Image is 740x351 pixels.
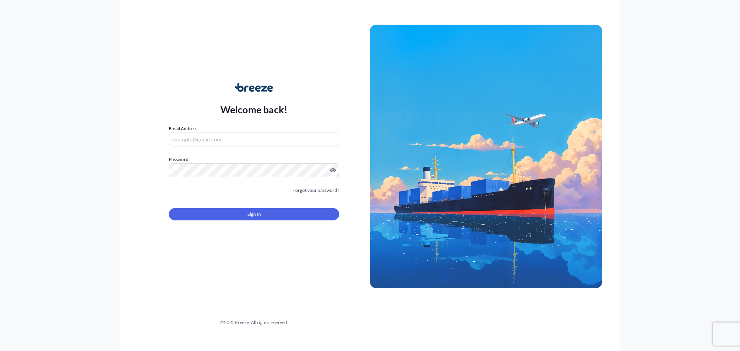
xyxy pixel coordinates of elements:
p: Welcome back! [220,103,288,116]
label: Email Address [169,125,197,133]
img: Ship illustration [370,25,602,288]
div: © 2025 Breeze. All rights reserved. [138,319,370,326]
button: Sign In [169,208,339,220]
a: Forgot your password? [293,186,339,194]
input: example@gmail.com [169,133,339,146]
button: Show password [330,167,336,173]
label: Password [169,156,339,163]
span: Sign In [247,210,261,218]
